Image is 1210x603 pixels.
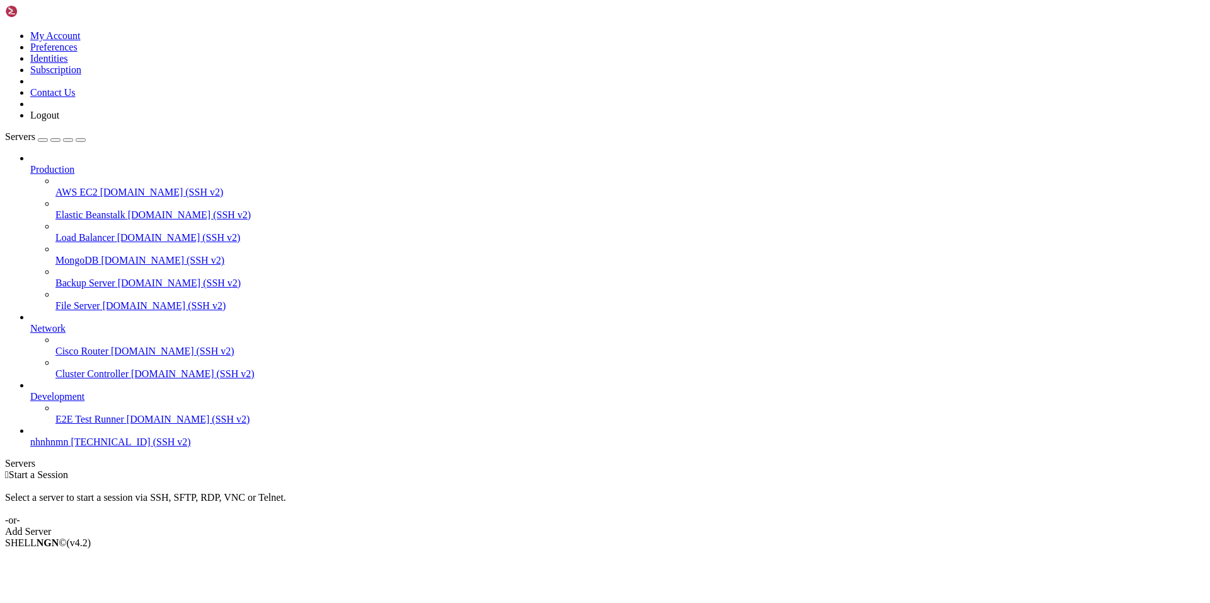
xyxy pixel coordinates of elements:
a: MongoDB [DOMAIN_NAME] (SSH v2) [55,255,1205,266]
a: Cluster Controller [DOMAIN_NAME] (SSH v2) [55,368,1205,380]
li: Cluster Controller [DOMAIN_NAME] (SSH v2) [55,357,1205,380]
span: nhnhnmn [30,436,68,447]
a: Preferences [30,42,78,52]
a: Backup Server [DOMAIN_NAME] (SSH v2) [55,278,1205,289]
span: Cisco Router [55,346,108,356]
span:  [5,469,9,480]
span: E2E Test Runner [55,414,124,424]
span: [DOMAIN_NAME] (SSH v2) [127,414,250,424]
span: [DOMAIN_NAME] (SSH v2) [101,255,224,266]
span: File Server [55,300,100,311]
span: [DOMAIN_NAME] (SSH v2) [131,368,255,379]
span: [TECHNICAL_ID] (SSH v2) [71,436,190,447]
li: File Server [DOMAIN_NAME] (SSH v2) [55,289,1205,312]
a: Logout [30,110,59,120]
a: File Server [DOMAIN_NAME] (SSH v2) [55,300,1205,312]
li: AWS EC2 [DOMAIN_NAME] (SSH v2) [55,175,1205,198]
span: [DOMAIN_NAME] (SSH v2) [128,209,251,220]
span: Production [30,164,74,175]
span: Servers [5,131,35,142]
span: Development [30,391,84,402]
span: MongoDB [55,255,98,266]
li: Production [30,153,1205,312]
li: nhnhnmn [TECHNICAL_ID] (SSH v2) [30,425,1205,448]
div: Add Server [5,526,1205,537]
li: Network [30,312,1205,380]
span: Cluster Controller [55,368,129,379]
span: Start a Session [9,469,68,480]
li: Load Balancer [DOMAIN_NAME] (SSH v2) [55,221,1205,243]
img: Shellngn [5,5,78,18]
a: Contact Us [30,87,76,98]
li: MongoDB [DOMAIN_NAME] (SSH v2) [55,243,1205,266]
b: NGN [37,537,59,548]
span: [DOMAIN_NAME] (SSH v2) [100,187,224,197]
a: Load Balancer [DOMAIN_NAME] (SSH v2) [55,232,1205,243]
a: Elastic Beanstalk [DOMAIN_NAME] (SSH v2) [55,209,1205,221]
span: [DOMAIN_NAME] (SSH v2) [118,278,241,288]
a: Development [30,391,1205,402]
span: 4.2.0 [67,537,91,548]
a: nhnhnmn [TECHNICAL_ID] (SSH v2) [30,436,1205,448]
li: Backup Server [DOMAIN_NAME] (SSH v2) [55,266,1205,289]
span: Load Balancer [55,232,115,243]
a: Subscription [30,64,81,75]
span: Network [30,323,66,334]
span: Elastic Beanstalk [55,209,125,220]
li: Elastic Beanstalk [DOMAIN_NAME] (SSH v2) [55,198,1205,221]
a: Servers [5,131,86,142]
span: [DOMAIN_NAME] (SSH v2) [117,232,241,243]
a: Identities [30,53,68,64]
a: Cisco Router [DOMAIN_NAME] (SSH v2) [55,346,1205,357]
span: [DOMAIN_NAME] (SSH v2) [111,346,234,356]
li: Development [30,380,1205,425]
li: E2E Test Runner [DOMAIN_NAME] (SSH v2) [55,402,1205,425]
a: Network [30,323,1205,334]
span: AWS EC2 [55,187,98,197]
li: Cisco Router [DOMAIN_NAME] (SSH v2) [55,334,1205,357]
a: Production [30,164,1205,175]
span: [DOMAIN_NAME] (SSH v2) [103,300,226,311]
a: E2E Test Runner [DOMAIN_NAME] (SSH v2) [55,414,1205,425]
span: SHELL © [5,537,91,548]
div: Select a server to start a session via SSH, SFTP, RDP, VNC or Telnet. -or- [5,481,1205,526]
a: AWS EC2 [DOMAIN_NAME] (SSH v2) [55,187,1205,198]
a: My Account [30,30,81,41]
span: Backup Server [55,278,115,288]
div: Servers [5,458,1205,469]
